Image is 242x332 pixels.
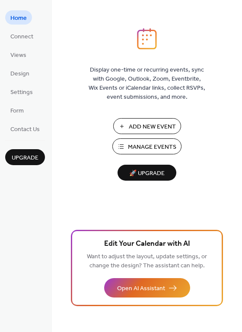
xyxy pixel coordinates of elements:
[12,153,38,163] span: Upgrade
[123,168,171,179] span: 🚀 Upgrade
[118,165,176,181] button: 🚀 Upgrade
[5,10,32,25] a: Home
[10,125,40,134] span: Contact Us
[5,29,38,43] a: Connect
[5,85,38,99] a: Settings
[87,251,207,272] span: Want to adjust the layout, update settings, or change the design? The assistant can help.
[5,122,45,136] a: Contact Us
[5,47,32,62] a: Views
[10,51,26,60] span: Views
[113,118,181,134] button: Add New Event
[5,66,35,80] a: Design
[5,103,29,117] a: Form
[10,32,33,41] span: Connect
[128,143,176,152] span: Manage Events
[10,14,27,23] span: Home
[112,138,181,154] button: Manage Events
[10,106,24,116] span: Form
[10,88,33,97] span: Settings
[104,278,190,298] button: Open AI Assistant
[104,238,190,250] span: Edit Your Calendar with AI
[129,122,176,132] span: Add New Event
[5,149,45,165] button: Upgrade
[137,28,157,50] img: logo_icon.svg
[10,69,29,78] span: Design
[89,66,205,102] span: Display one-time or recurring events, sync with Google, Outlook, Zoom, Eventbrite, Wix Events or ...
[117,284,165,293] span: Open AI Assistant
